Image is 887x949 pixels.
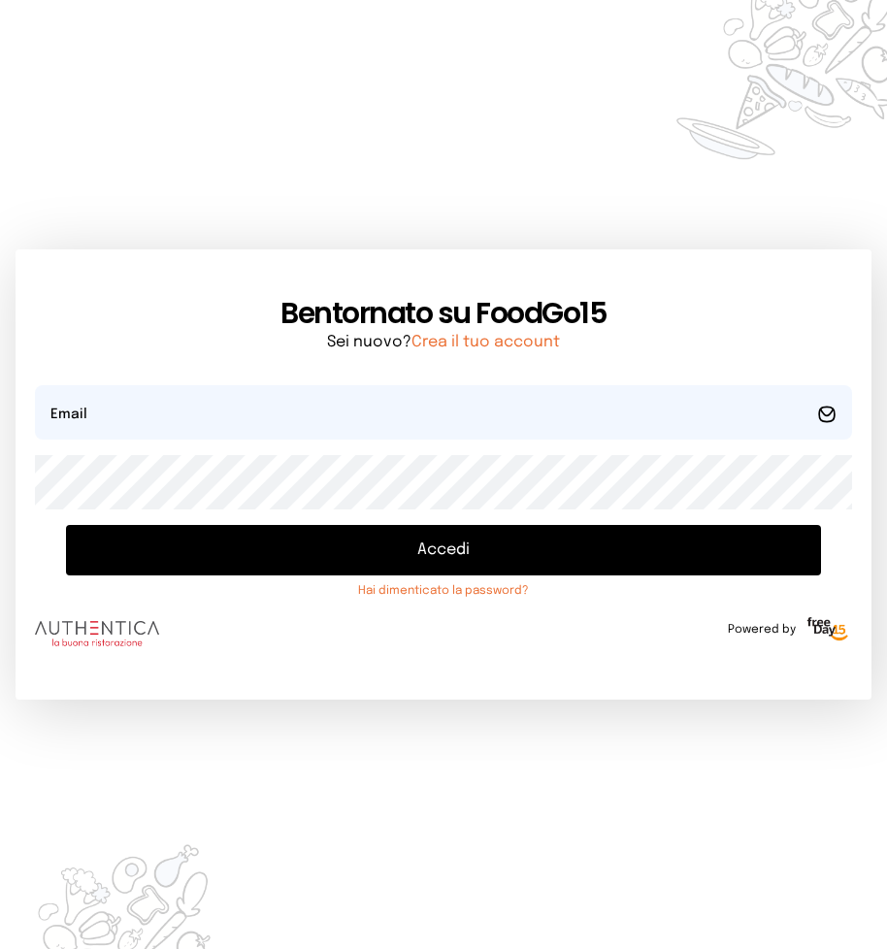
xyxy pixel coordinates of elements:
h1: Bentornato su FoodGo15 [35,296,852,331]
p: Sei nuovo? [35,331,852,354]
a: Hai dimenticato la password? [66,583,821,599]
a: Crea il tuo account [411,334,560,350]
span: Powered by [728,622,796,638]
button: Accedi [66,525,821,575]
img: logo.8f33a47.png [35,621,159,646]
img: logo-freeday.3e08031.png [804,614,852,645]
